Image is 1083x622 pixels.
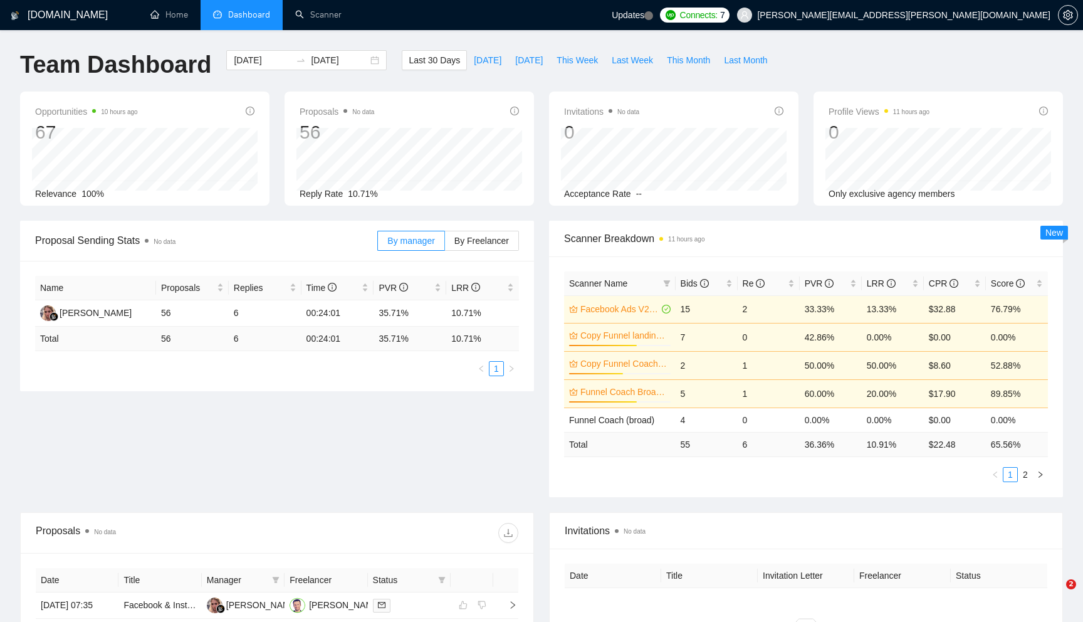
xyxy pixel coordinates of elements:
span: New [1045,228,1063,238]
span: No data [352,108,374,115]
button: setting [1058,5,1078,25]
div: 0 [829,120,929,144]
img: KG [207,598,222,613]
span: Re [743,278,765,288]
td: Total [35,327,156,351]
span: left [478,365,485,372]
td: 6 [738,432,800,456]
span: Invitations [564,104,639,119]
div: Proposals [36,523,277,543]
span: 100% [81,189,104,199]
span: filter [436,571,448,589]
span: Time [306,283,337,293]
span: info-circle [775,107,783,115]
span: Updates [612,10,644,20]
td: 33.33% [800,295,862,323]
td: 65.56 % [986,432,1048,456]
span: Only exclusive agency members [829,189,955,199]
span: Reply Rate [300,189,343,199]
time: 11 hours ago [668,236,704,243]
td: 00:24:01 [301,300,374,327]
span: Opportunities [35,104,138,119]
span: Dashboard [228,9,270,20]
span: [DATE] [474,53,501,67]
span: filter [438,576,446,584]
button: This Week [550,50,605,70]
td: 60.00% [800,379,862,408]
span: info-circle [1039,107,1048,115]
span: No data [94,529,116,535]
li: 2 [1018,467,1033,482]
th: Invitation Letter [758,564,854,588]
td: $8.60 [924,351,986,379]
th: Freelancer [285,568,367,593]
td: 35.71% [374,300,446,327]
a: homeHome [150,9,188,20]
td: 5 [676,379,738,408]
div: [PERSON_NAME] [226,598,298,612]
img: logo [11,6,19,26]
img: DB [290,598,305,613]
span: swap-right [296,55,306,65]
span: info-circle [700,279,709,288]
td: Facebook & Instagram Ads Specialist – Performance-Driven (CAC Focus) [118,593,201,619]
td: 2 [676,351,738,379]
span: Manager [207,573,267,587]
span: right [498,601,517,609]
th: Name [35,276,156,300]
td: $17.90 [924,379,986,408]
span: info-circle [825,279,834,288]
span: Scanner Breakdown [564,231,1048,246]
button: This Month [660,50,717,70]
td: 56 [156,327,229,351]
td: 0.00% [800,408,862,432]
span: crown [569,331,578,340]
td: 0.00% [986,408,1048,432]
span: user [740,11,749,19]
span: info-circle [950,279,958,288]
td: 13.33% [862,295,924,323]
span: info-circle [471,283,480,292]
img: upwork-logo.png [666,10,676,20]
a: Funnel Coach (broad) [569,415,654,425]
span: Scanner Name [569,278,627,288]
button: Last Week [605,50,660,70]
td: 50.00% [862,351,924,379]
th: Title [118,568,201,593]
td: 1 [738,351,800,379]
th: Date [36,568,118,593]
span: info-circle [246,107,254,115]
img: gigradar-bm.png [50,312,58,321]
span: This Week [557,53,598,67]
img: KG [40,305,56,321]
td: 76.79% [986,295,1048,323]
th: Replies [229,276,301,300]
span: Invitations [565,523,1047,539]
button: left [988,467,1003,482]
time: 10 hours ago [101,108,137,115]
td: 0 [738,323,800,351]
td: 1 [738,379,800,408]
span: crown [569,305,578,314]
td: 20.00% [862,379,924,408]
span: By manager [387,236,434,246]
button: [DATE] [508,50,550,70]
li: Next Page [1033,467,1048,482]
span: Profile Views [829,104,929,119]
span: Bids [681,278,709,288]
td: 42.86% [800,323,862,351]
td: 6 [229,327,301,351]
button: [DATE] [467,50,508,70]
span: filter [269,571,282,589]
span: Proposals [300,104,374,119]
span: 10.71% [348,189,377,199]
img: gigradar-bm.png [216,604,225,613]
span: [DATE] [515,53,543,67]
span: Proposal Sending Stats [35,233,377,248]
li: 1 [489,361,504,376]
span: Proposals [161,281,214,295]
div: 0 [564,120,639,144]
td: 00:24:01 [301,327,374,351]
span: No data [617,108,639,115]
th: Title [661,564,758,588]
